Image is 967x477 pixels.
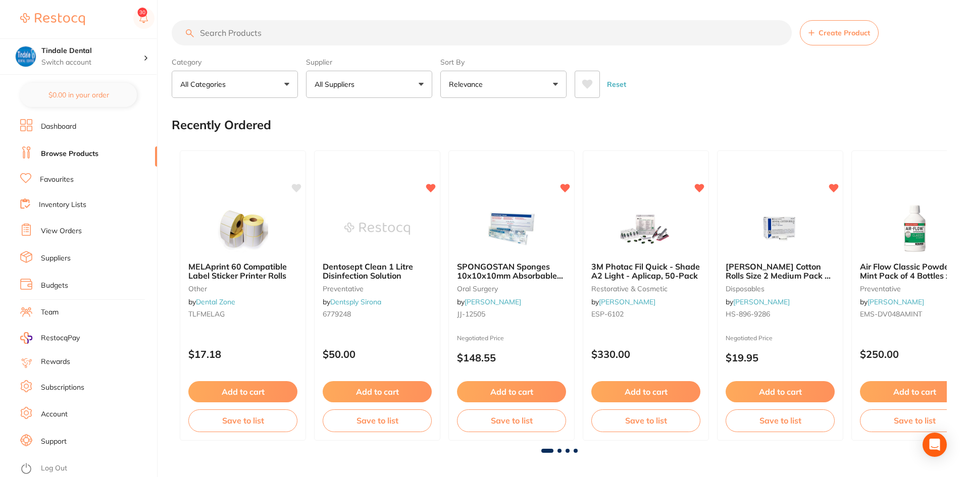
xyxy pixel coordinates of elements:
small: HS-896-9286 [726,310,835,318]
b: MELAprint 60 Compatible Label Sticker Printer Rolls [188,262,297,281]
img: 3M Photac Fil Quick - Shade A2 Light - Aplicap, 50-Pack [613,203,679,254]
small: preventative [323,285,432,293]
button: Save to list [591,409,700,432]
button: Add to cart [323,381,432,402]
p: Relevance [449,79,487,89]
a: Account [41,409,68,419]
a: Subscriptions [41,383,84,393]
b: 3M Photac Fil Quick - Shade A2 Light - Aplicap, 50-Pack [591,262,700,281]
a: Support [41,437,67,447]
span: by [591,297,655,306]
a: [PERSON_NAME] [599,297,655,306]
h4: Tindale Dental [41,46,143,56]
button: Reset [604,71,629,98]
button: Log Out [20,461,154,477]
button: Add to cart [591,381,700,402]
b: HENRY SCHEIN Cotton Rolls Size 2 Medium Pack of 2000 [726,262,835,281]
label: Category [172,58,298,67]
small: disposables [726,285,835,293]
small: 6779248 [323,310,432,318]
a: Team [41,307,59,317]
div: Open Intercom Messenger [923,433,947,457]
a: Browse Products [41,149,98,159]
a: Dentsply Sirona [330,297,381,306]
button: All Suppliers [306,71,432,98]
p: $330.00 [591,348,700,360]
span: by [323,297,381,306]
p: All Suppliers [315,79,359,89]
span: by [860,297,924,306]
a: RestocqPay [20,332,80,344]
small: other [188,285,297,293]
a: Suppliers [41,253,71,263]
p: All Categories [180,79,230,89]
a: [PERSON_NAME] [465,297,521,306]
button: Save to list [188,409,297,432]
a: [PERSON_NAME] [868,297,924,306]
button: Save to list [323,409,432,432]
span: RestocqPay [41,333,80,343]
a: Dental Zone [196,297,235,306]
p: $148.55 [457,352,566,363]
a: Budgets [41,281,68,291]
button: Save to list [726,409,835,432]
a: View Orders [41,226,82,236]
img: MELAprint 60 Compatible Label Sticker Printer Rolls [210,203,276,254]
img: SPONGOSTAN Sponges 10x10x10mm Absorbable Gelatin Pack of 24 [479,203,544,254]
img: HENRY SCHEIN Cotton Rolls Size 2 Medium Pack of 2000 [747,203,813,254]
small: JJ-12505 [457,310,566,318]
a: Rewards [41,357,70,367]
img: RestocqPay [20,332,32,344]
a: Log Out [41,463,67,473]
small: Negotiated Price [457,335,566,342]
button: Save to list [457,409,566,432]
button: Add to cart [726,381,835,402]
h2: Recently Ordered [172,118,271,132]
p: $50.00 [323,348,432,360]
small: TLFMELAG [188,310,297,318]
img: Air Flow Classic Powder Mint Pack of 4 Bottles x 300g [882,203,947,254]
small: oral surgery [457,285,566,293]
p: $19.95 [726,352,835,363]
a: Favourites [40,175,74,185]
button: $0.00 in your order [20,83,137,107]
a: [PERSON_NAME] [733,297,790,306]
img: Restocq Logo [20,13,85,25]
button: All Categories [172,71,298,98]
b: SPONGOSTAN Sponges 10x10x10mm Absorbable Gelatin Pack of 24 [457,262,566,281]
a: Restocq Logo [20,8,85,31]
span: by [188,297,235,306]
img: Dentosept Clean 1 Litre Disinfection Solution [344,203,410,254]
small: Negotiated Price [726,335,835,342]
button: Add to cart [457,381,566,402]
label: Sort By [440,58,567,67]
input: Search Products [172,20,792,45]
img: Tindale Dental [16,46,36,67]
p: $17.18 [188,348,297,360]
button: Create Product [800,20,879,45]
span: Create Product [819,29,870,37]
a: Dashboard [41,122,76,132]
span: by [726,297,790,306]
p: Switch account [41,58,143,68]
small: restorative & cosmetic [591,285,700,293]
label: Supplier [306,58,432,67]
small: ESP-6102 [591,310,700,318]
span: by [457,297,521,306]
a: Inventory Lists [39,200,86,210]
b: Dentosept Clean 1 Litre Disinfection Solution [323,262,432,281]
button: Relevance [440,71,567,98]
button: Add to cart [188,381,297,402]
